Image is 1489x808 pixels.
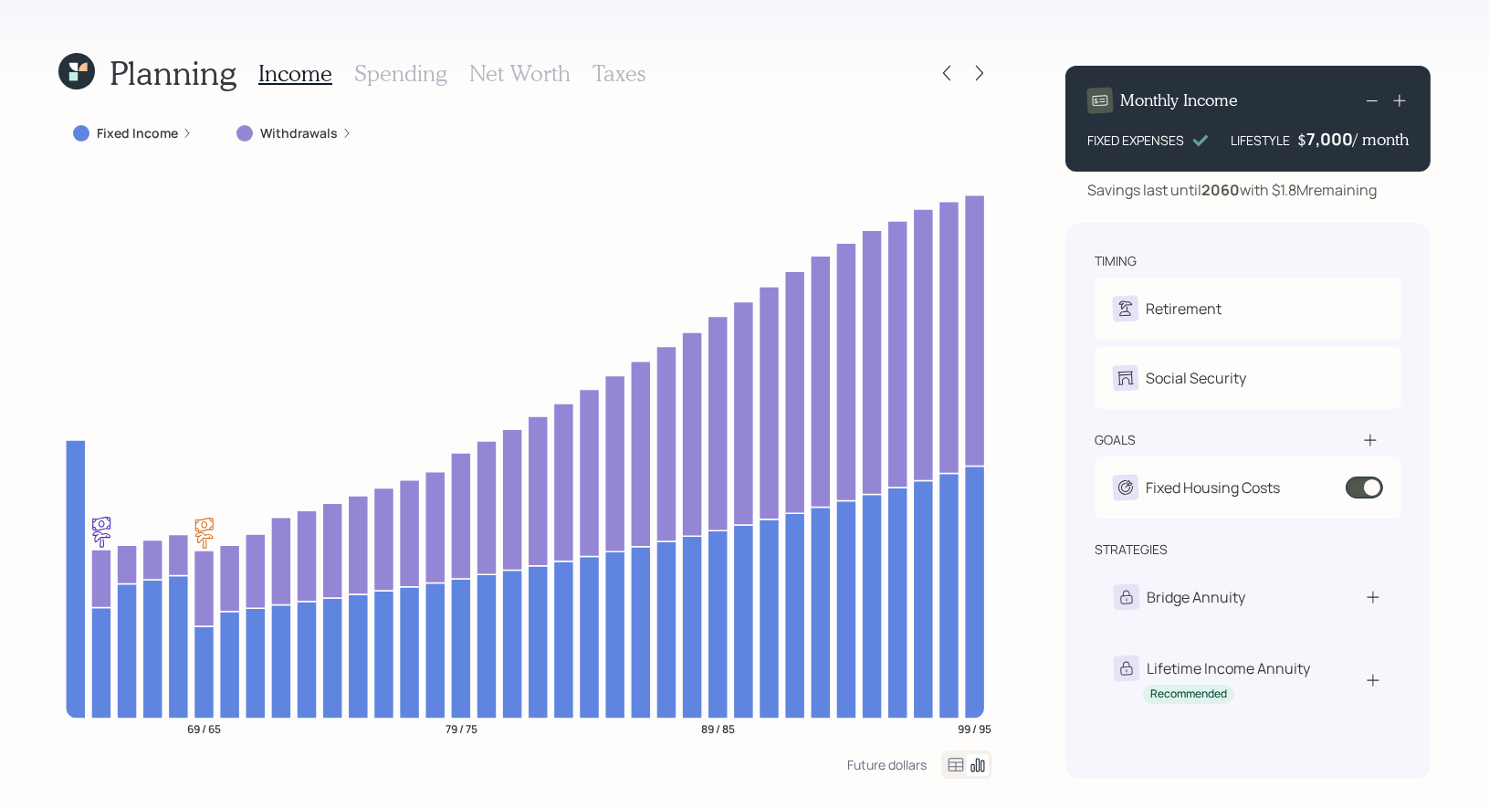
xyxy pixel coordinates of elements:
h3: Net Worth [469,60,571,87]
h3: Spending [354,60,447,87]
h4: Monthly Income [1120,90,1238,110]
div: Lifetime Income Annuity [1147,657,1310,679]
div: Retirement [1146,298,1222,320]
label: Withdrawals [260,124,338,142]
h3: Income [258,60,332,87]
div: 7,000 [1306,128,1353,150]
tspan: 89 / 85 [701,721,735,737]
div: Bridge Annuity [1147,586,1245,608]
div: Recommended [1150,687,1227,702]
div: LIFESTYLE [1231,131,1290,150]
b: 2060 [1201,180,1240,200]
div: Fixed Housing Costs [1146,477,1280,498]
div: FIXED EXPENSES [1087,131,1184,150]
h3: Taxes [592,60,645,87]
div: Savings last until with $1.8M remaining [1087,179,1377,201]
tspan: 99 / 95 [958,721,991,737]
h4: $ [1297,130,1306,150]
div: Social Security [1146,367,1246,389]
div: Future dollars [847,756,927,773]
div: strategies [1095,540,1168,559]
tspan: 79 / 75 [446,721,477,737]
div: timing [1095,252,1137,270]
div: goals [1095,431,1136,449]
label: Fixed Income [97,124,178,142]
h4: / month [1353,130,1409,150]
tspan: 69 / 65 [187,721,221,737]
h1: Planning [110,53,236,92]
